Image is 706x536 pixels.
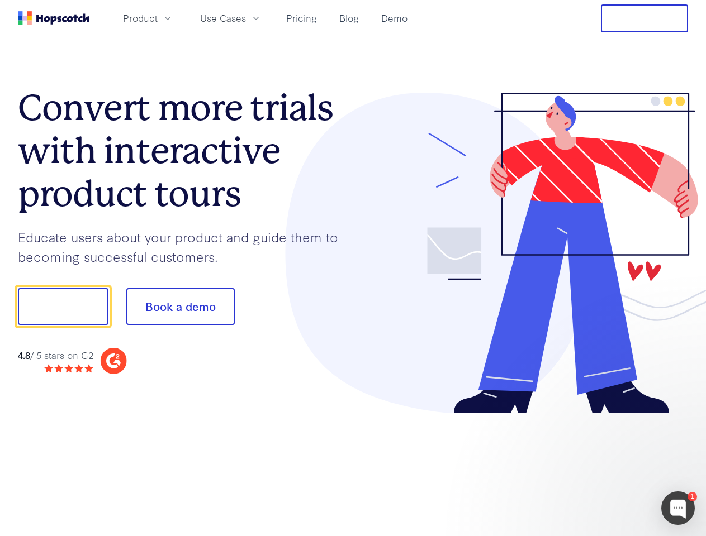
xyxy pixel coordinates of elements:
p: Educate users about your product and guide them to becoming successful customers. [18,227,353,266]
a: Demo [377,9,412,27]
span: Use Cases [200,11,246,25]
button: Show me! [18,288,108,325]
h1: Convert more trials with interactive product tours [18,87,353,215]
strong: 4.8 [18,348,30,361]
button: Product [116,9,180,27]
a: Blog [335,9,363,27]
button: Book a demo [126,288,235,325]
button: Use Cases [193,9,268,27]
span: Product [123,11,158,25]
button: Free Trial [601,4,688,32]
a: Pricing [282,9,321,27]
div: / 5 stars on G2 [18,348,93,362]
a: Home [18,11,89,25]
div: 1 [688,492,697,501]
